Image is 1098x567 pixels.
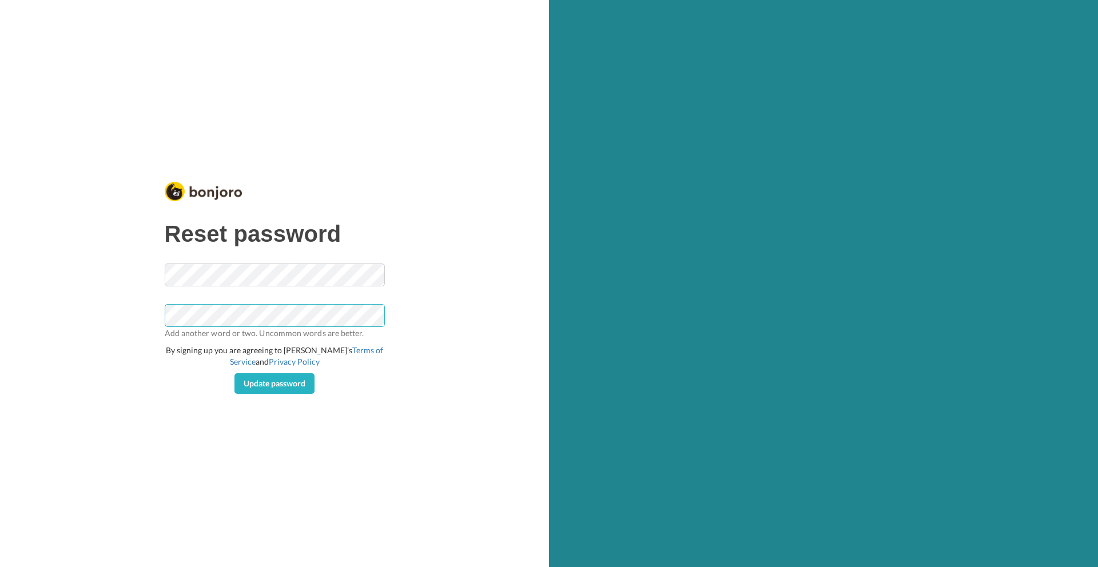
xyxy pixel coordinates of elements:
[234,373,315,394] button: Update password
[165,327,385,339] span: Add another word or two. Uncommon words are better.
[165,221,385,246] h1: Reset password
[269,357,320,366] a: Privacy Policy
[244,378,305,388] span: Update password
[165,345,385,368] div: By signing up you are agreeing to [PERSON_NAME]’s and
